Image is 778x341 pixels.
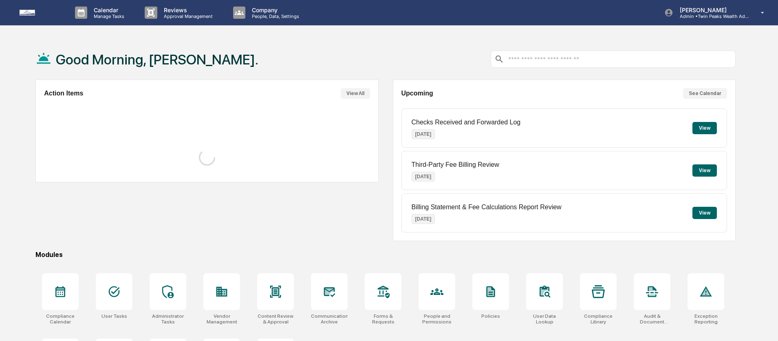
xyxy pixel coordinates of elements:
div: Communications Archive [311,313,348,325]
p: Company [245,7,303,13]
button: View [692,164,717,177]
button: See Calendar [683,88,727,99]
p: People, Data, Settings [245,13,303,19]
p: [DATE] [412,129,435,139]
p: [PERSON_NAME] [673,7,749,13]
div: Vendor Management [203,313,240,325]
h1: Good Morning, [PERSON_NAME]. [56,51,258,68]
div: Compliance Library [580,313,617,325]
button: View [692,122,717,134]
button: View All [341,88,370,99]
h2: Action Items [44,90,83,97]
p: [DATE] [412,172,435,182]
p: Checks Received and Forwarded Log [412,119,521,126]
div: Administrator Tasks [150,313,186,325]
p: Calendar [87,7,128,13]
div: Exception Reporting [688,313,724,325]
button: View [692,207,717,219]
div: Policies [481,313,500,319]
div: User Data Lookup [526,313,563,325]
p: Third-Party Fee Billing Review [412,161,499,168]
div: Modules [35,251,736,259]
div: Compliance Calendar [42,313,79,325]
p: Billing Statement & Fee Calculations Report Review [412,204,562,211]
p: Approval Management [157,13,217,19]
div: User Tasks [101,313,127,319]
h2: Upcoming [401,90,433,97]
div: Forms & Requests [365,313,401,325]
div: Audit & Document Logs [634,313,670,325]
p: Reviews [157,7,217,13]
img: logo [20,10,59,15]
div: People and Permissions [419,313,455,325]
p: Admin • Twin Peaks Wealth Advisors [673,13,749,19]
p: Manage Tasks [87,13,128,19]
div: Content Review & Approval [257,313,294,325]
p: [DATE] [412,214,435,224]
